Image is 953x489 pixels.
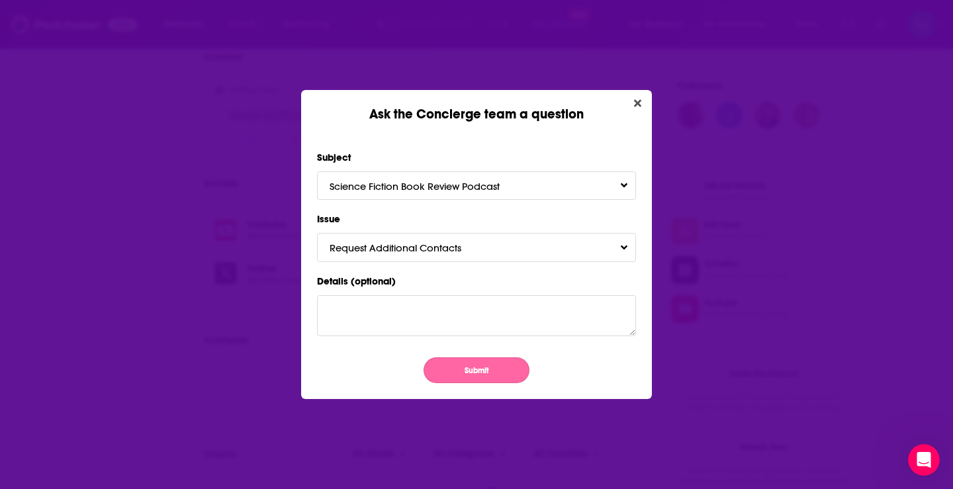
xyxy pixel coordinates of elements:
button: Request Additional ContactsToggle Pronoun Dropdown [317,233,636,261]
label: Subject [317,149,636,166]
button: Science Fiction Book Review PodcastToggle Pronoun Dropdown [317,171,636,200]
span: Science Fiction Book Review Podcast [330,180,526,193]
button: Submit [424,357,529,383]
label: Details (optional) [317,273,636,290]
div: Ask the Concierge team a question [301,90,652,122]
iframe: Intercom live chat [908,444,940,476]
span: Request Additional Contacts [330,242,488,254]
button: Close [629,95,647,112]
label: Issue [317,210,636,228]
